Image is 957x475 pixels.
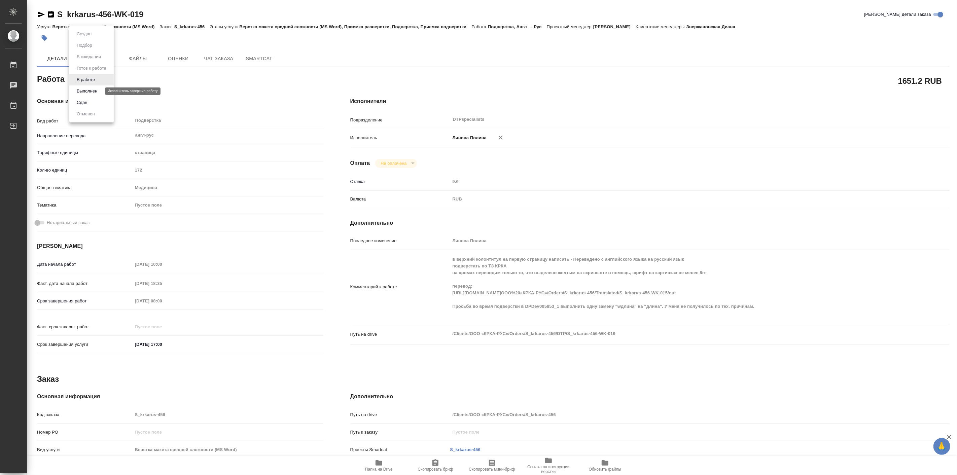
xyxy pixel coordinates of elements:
[75,65,108,72] button: Готов к работе
[75,76,97,83] button: В работе
[75,87,99,95] button: Выполнен
[75,53,103,61] button: В ожидании
[75,99,89,106] button: Сдан
[75,42,94,49] button: Подбор
[75,110,97,118] button: Отменен
[75,30,94,38] button: Создан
